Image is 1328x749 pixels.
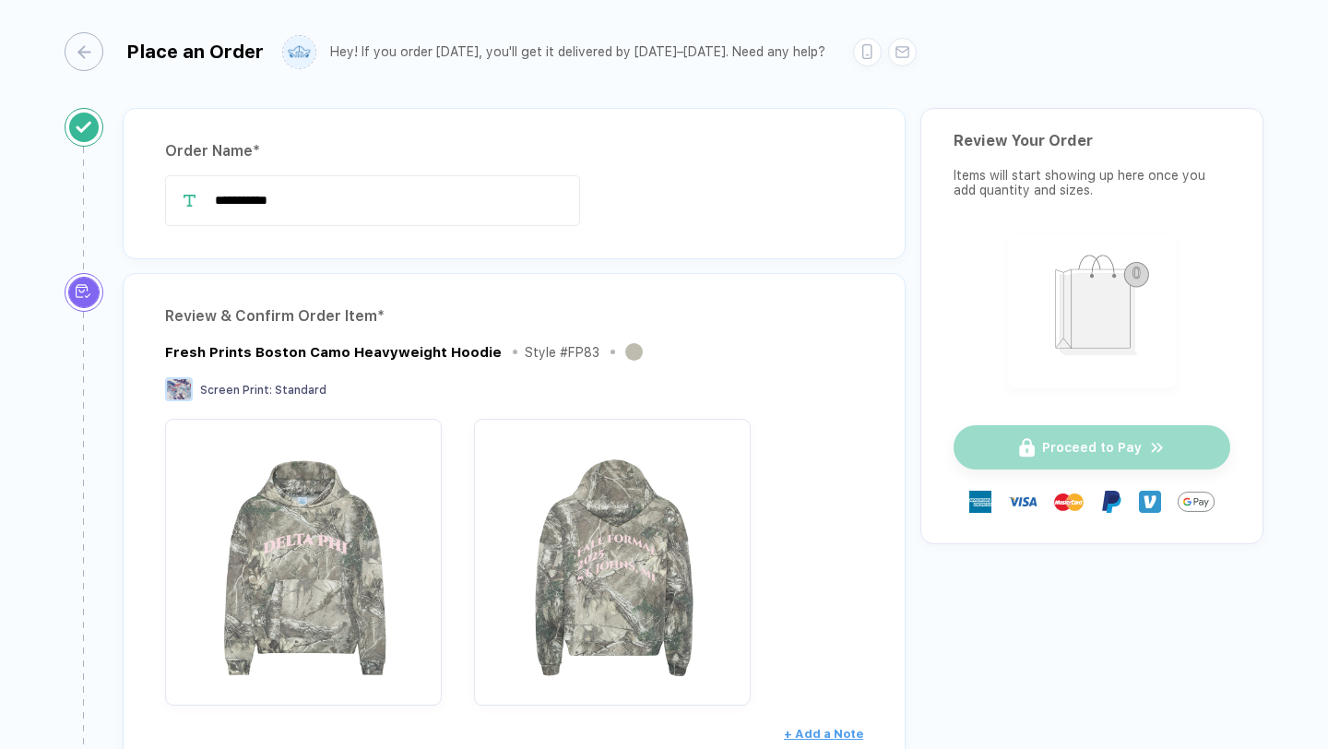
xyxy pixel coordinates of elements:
[954,132,1230,149] div: Review Your Order
[330,44,825,60] div: Hey! If you order [DATE], you'll get it delivered by [DATE]–[DATE]. Need any help?
[165,137,863,166] div: Order Name
[165,377,193,401] img: Screen Print
[1054,487,1084,517] img: master-card
[275,384,326,397] span: Standard
[1178,483,1215,520] img: GPay
[1100,491,1122,513] img: Paypal
[483,428,741,686] img: 9cfa9c71-1e44-458a-a11f-e49117fc47bf_nt_back_1758923120682.jpg
[784,719,863,749] button: + Add a Note
[1016,243,1168,376] img: shopping_bag.png
[165,344,502,361] div: Fresh Prints Boston Camo Heavyweight Hoodie
[784,727,863,741] span: + Add a Note
[969,491,991,513] img: express
[126,41,264,63] div: Place an Order
[174,428,433,686] img: 9cfa9c71-1e44-458a-a11f-e49117fc47bf_nt_front_1758923120679.jpg
[165,302,863,331] div: Review & Confirm Order Item
[954,168,1230,197] div: Items will start showing up here once you add quantity and sizes.
[525,345,599,360] div: Style # FP83
[283,36,315,68] img: user profile
[1008,487,1037,517] img: visa
[1139,491,1161,513] img: Venmo
[200,384,272,397] span: Screen Print :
